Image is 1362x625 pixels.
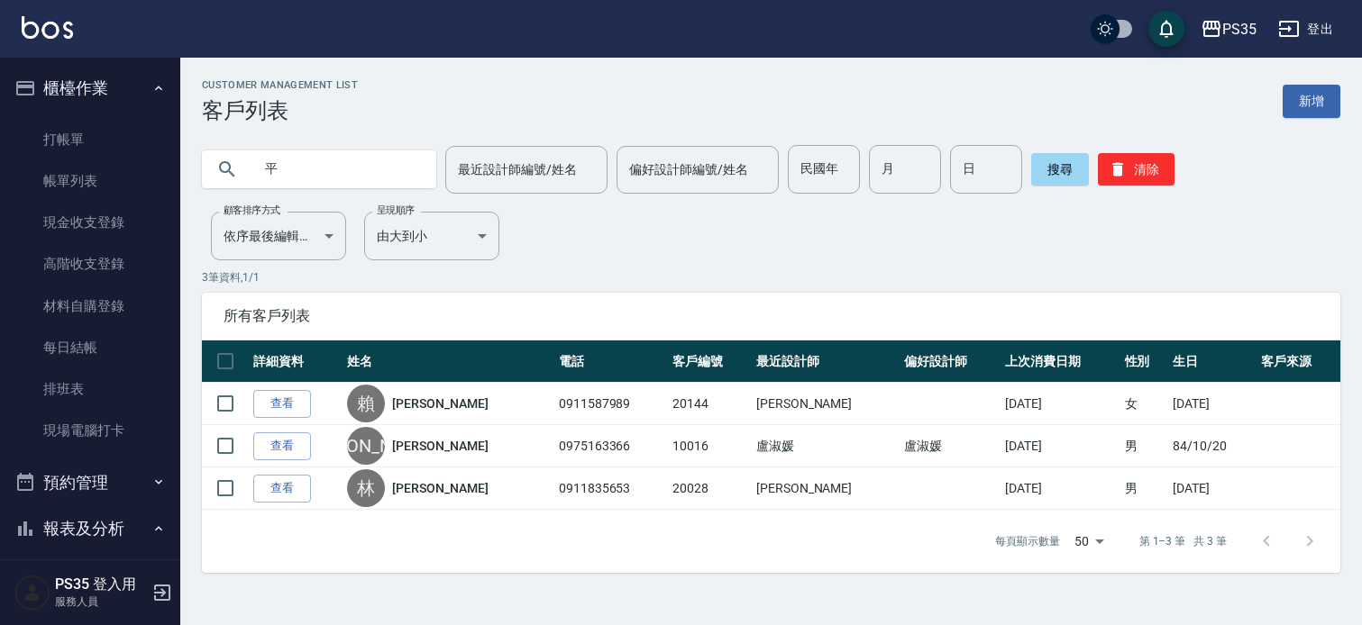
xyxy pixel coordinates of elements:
[347,427,385,465] div: [PERSON_NAME]
[1283,85,1340,118] a: 新增
[202,269,1340,285] p: 3 筆資料, 1 / 1
[7,243,173,285] a: 高階收支登錄
[55,575,147,593] h5: PS35 登入用
[1168,425,1257,467] td: 84/10/20
[668,467,752,510] td: 20028
[995,533,1060,549] p: 每頁顯示數量
[7,459,173,506] button: 預約管理
[7,65,173,112] button: 櫃檯作業
[392,437,488,455] a: [PERSON_NAME]
[347,385,385,422] div: 賴
[1120,425,1168,467] td: 男
[377,204,415,217] label: 呈現順序
[7,505,173,552] button: 報表及分析
[554,383,668,425] td: 0911587989
[1168,383,1257,425] td: [DATE]
[752,340,900,383] th: 最近設計師
[55,593,147,610] p: 服務人員
[7,368,173,410] a: 排班表
[668,383,752,425] td: 20144
[1193,11,1264,48] button: PS35
[364,212,499,260] div: 由大到小
[1120,383,1168,425] td: 女
[343,340,554,383] th: 姓名
[1001,340,1120,383] th: 上次消費日期
[1222,18,1257,41] div: PS35
[554,467,668,510] td: 0911835653
[752,425,900,467] td: 盧淑媛
[1031,153,1089,186] button: 搜尋
[900,340,1001,383] th: 偏好設計師
[7,202,173,243] a: 現金收支登錄
[1139,533,1227,549] p: 第 1–3 筆 共 3 筆
[1257,340,1340,383] th: 客戶來源
[211,212,346,260] div: 依序最後編輯時間
[392,394,488,412] a: [PERSON_NAME]
[1168,467,1257,510] td: [DATE]
[202,98,358,123] h3: 客戶列表
[224,307,1319,325] span: 所有客戶列表
[668,340,752,383] th: 客戶編號
[1168,340,1257,383] th: 生日
[7,285,173,327] a: 材料自購登錄
[1120,467,1168,510] td: 男
[1148,11,1184,47] button: save
[1098,153,1175,186] button: 清除
[1067,517,1111,566] div: 50
[253,390,311,418] a: 查看
[1120,340,1168,383] th: 性別
[202,79,358,91] h2: Customer Management List
[554,340,668,383] th: 電話
[7,160,173,202] a: 帳單列表
[1271,13,1340,46] button: 登出
[7,327,173,368] a: 每日結帳
[392,479,488,497] a: [PERSON_NAME]
[752,383,900,425] td: [PERSON_NAME]
[252,145,422,194] input: 搜尋關鍵字
[347,469,385,507] div: 林
[1001,425,1120,467] td: [DATE]
[1001,383,1120,425] td: [DATE]
[668,425,752,467] td: 10016
[7,410,173,451] a: 現場電腦打卡
[7,559,173,601] a: 報表目錄
[752,467,900,510] td: [PERSON_NAME]
[249,340,343,383] th: 詳細資料
[1001,467,1120,510] td: [DATE]
[14,575,50,611] img: Person
[22,16,73,39] img: Logo
[7,119,173,160] a: 打帳單
[224,204,280,217] label: 顧客排序方式
[900,425,1001,467] td: 盧淑媛
[554,425,668,467] td: 0975163366
[253,432,311,460] a: 查看
[253,475,311,503] a: 查看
